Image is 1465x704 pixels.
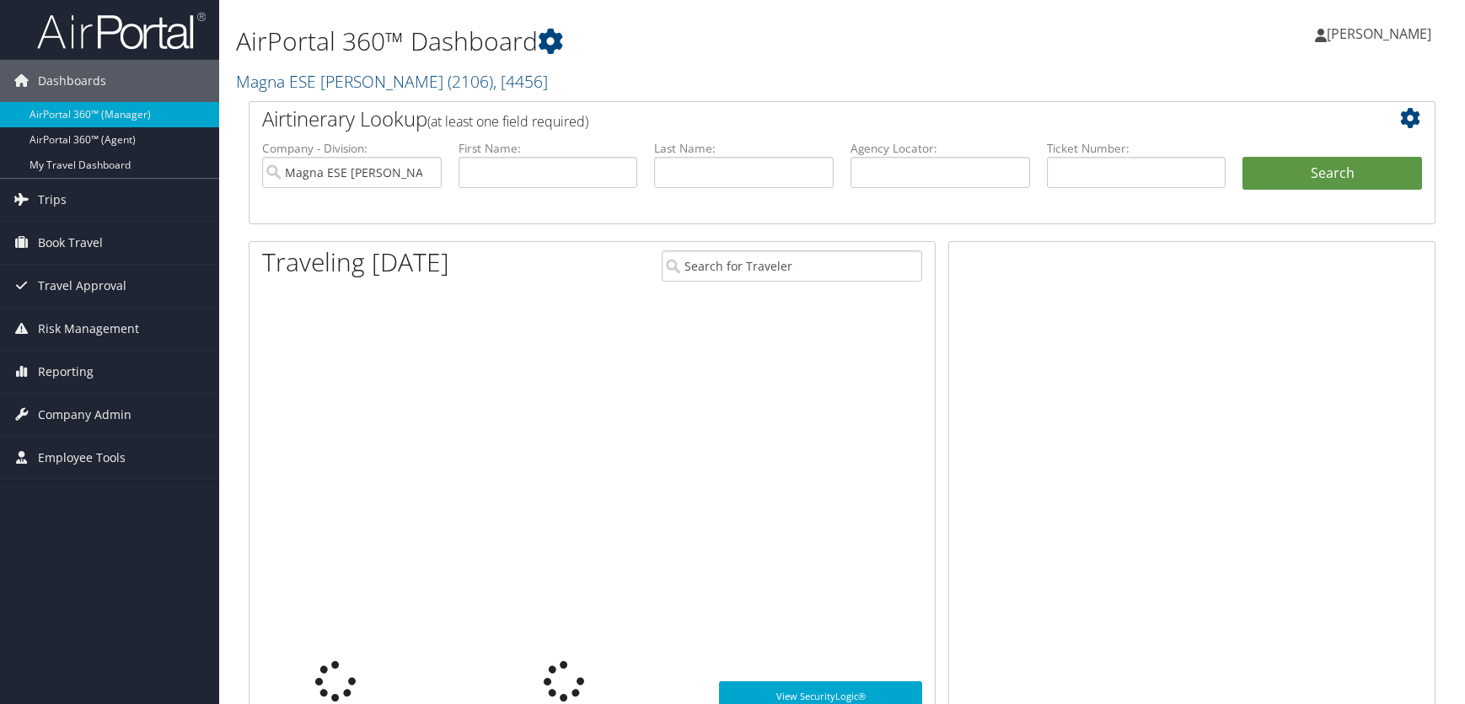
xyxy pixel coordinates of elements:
[38,308,139,350] span: Risk Management
[38,437,126,479] span: Employee Tools
[851,140,1030,157] label: Agency Locator:
[38,265,126,307] span: Travel Approval
[448,70,493,93] span: ( 2106 )
[38,60,106,102] span: Dashboards
[38,351,94,393] span: Reporting
[37,11,206,51] img: airportal-logo.png
[1047,140,1226,157] label: Ticket Number:
[1315,8,1448,59] a: [PERSON_NAME]
[662,250,922,282] input: Search for Traveler
[236,70,548,93] a: Magna ESE [PERSON_NAME]
[262,245,449,280] h1: Traveling [DATE]
[459,140,638,157] label: First Name:
[38,222,103,264] span: Book Travel
[427,112,588,131] span: (at least one field required)
[1327,24,1431,43] span: [PERSON_NAME]
[654,140,834,157] label: Last Name:
[38,394,131,436] span: Company Admin
[236,24,1044,59] h1: AirPortal 360™ Dashboard
[1242,157,1422,191] button: Search
[493,70,548,93] span: , [ 4456 ]
[262,105,1323,133] h2: Airtinerary Lookup
[38,179,67,221] span: Trips
[262,140,442,157] label: Company - Division:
